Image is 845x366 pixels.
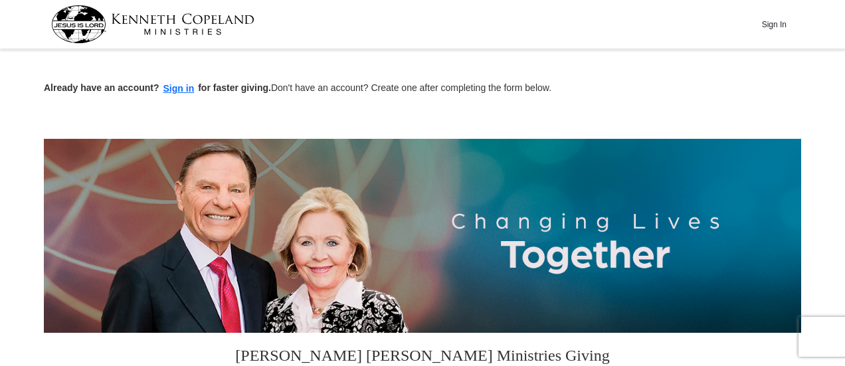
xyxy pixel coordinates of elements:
[44,81,801,96] p: Don't have an account? Create one after completing the form below.
[754,14,794,35] button: Sign In
[159,81,199,96] button: Sign in
[51,5,254,43] img: kcm-header-logo.svg
[44,82,271,93] strong: Already have an account? for faster giving.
